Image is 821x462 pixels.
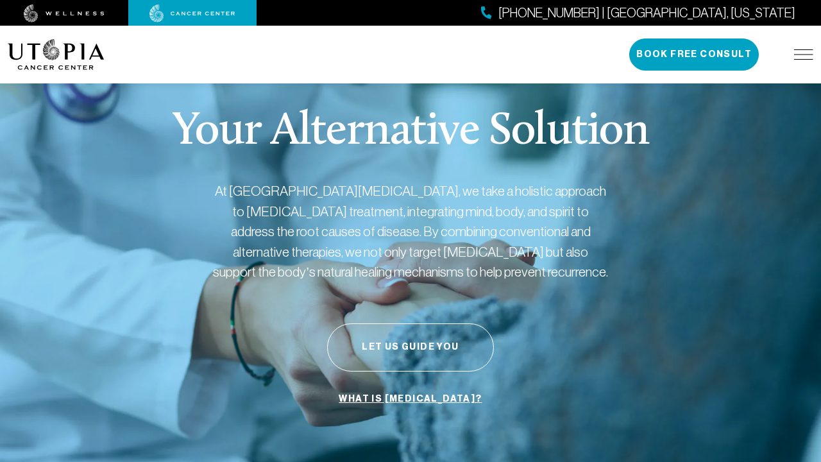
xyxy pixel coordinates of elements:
[149,4,235,22] img: cancer center
[498,4,795,22] span: [PHONE_NUMBER] | [GEOGRAPHIC_DATA], [US_STATE]
[24,4,105,22] img: wellness
[794,49,813,60] img: icon-hamburger
[481,4,795,22] a: [PHONE_NUMBER] | [GEOGRAPHIC_DATA], [US_STATE]
[335,387,485,411] a: What is [MEDICAL_DATA]?
[8,39,105,70] img: logo
[629,38,759,71] button: Book Free Consult
[327,323,494,372] button: Let Us Guide You
[172,109,648,155] p: Your Alternative Solution
[212,181,609,282] p: At [GEOGRAPHIC_DATA][MEDICAL_DATA], we take a holistic approach to [MEDICAL_DATA] treatment, inte...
